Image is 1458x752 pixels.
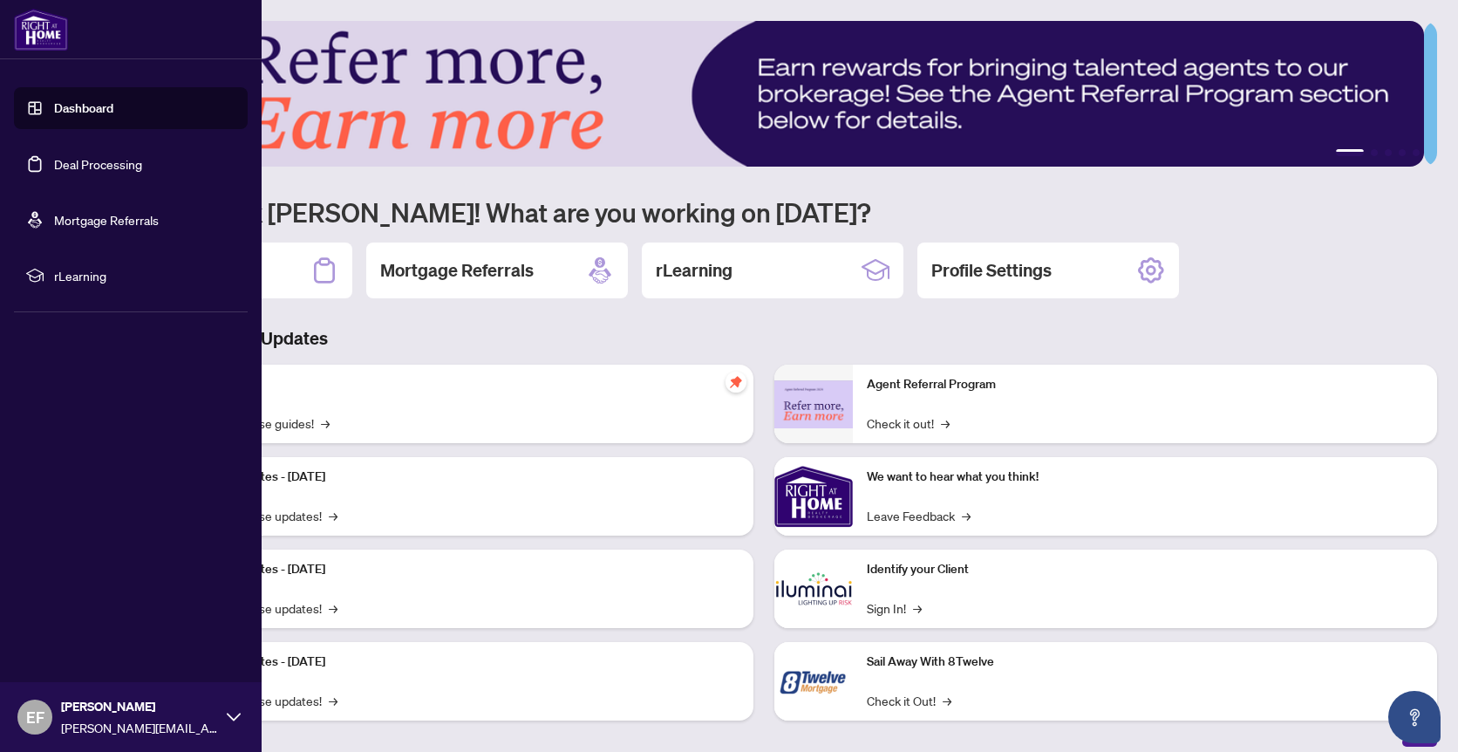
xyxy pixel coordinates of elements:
[14,9,68,51] img: logo
[380,258,534,283] h2: Mortgage Referrals
[54,156,142,172] a: Deal Processing
[329,691,337,710] span: →
[91,21,1424,167] img: Slide 0
[26,705,44,729] span: EF
[183,468,739,487] p: Platform Updates - [DATE]
[1385,149,1392,156] button: 3
[774,550,853,628] img: Identify your Client
[91,326,1437,351] h3: Brokerage & Industry Updates
[54,266,235,285] span: rLearning
[726,372,746,393] span: pushpin
[867,691,951,710] a: Check it Out!→
[54,100,113,116] a: Dashboard
[867,560,1423,579] p: Identify your Client
[774,457,853,536] img: We want to hear what you think!
[867,414,950,433] a: Check it out!→
[54,212,159,228] a: Mortgage Referrals
[1371,149,1378,156] button: 2
[941,414,950,433] span: →
[61,697,218,716] span: [PERSON_NAME]
[329,598,337,618] span: →
[867,506,971,525] a: Leave Feedback→
[183,653,739,672] p: Platform Updates - [DATE]
[913,598,922,618] span: →
[774,642,853,721] img: Sail Away With 8Twelve
[1413,149,1420,156] button: 5
[943,691,951,710] span: →
[931,258,1052,283] h2: Profile Settings
[183,560,739,579] p: Platform Updates - [DATE]
[321,414,330,433] span: →
[1388,691,1441,743] button: Open asap
[1399,149,1406,156] button: 4
[867,375,1423,394] p: Agent Referral Program
[61,718,218,737] span: [PERSON_NAME][EMAIL_ADDRESS][DOMAIN_NAME]
[774,380,853,428] img: Agent Referral Program
[91,195,1437,229] h1: Welcome back [PERSON_NAME]! What are you working on [DATE]?
[867,653,1423,672] p: Sail Away With 8Twelve
[867,468,1423,487] p: We want to hear what you think!
[867,598,922,618] a: Sign In!→
[962,506,971,525] span: →
[183,375,739,394] p: Self-Help
[656,258,732,283] h2: rLearning
[1336,149,1364,156] button: 1
[329,506,337,525] span: →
